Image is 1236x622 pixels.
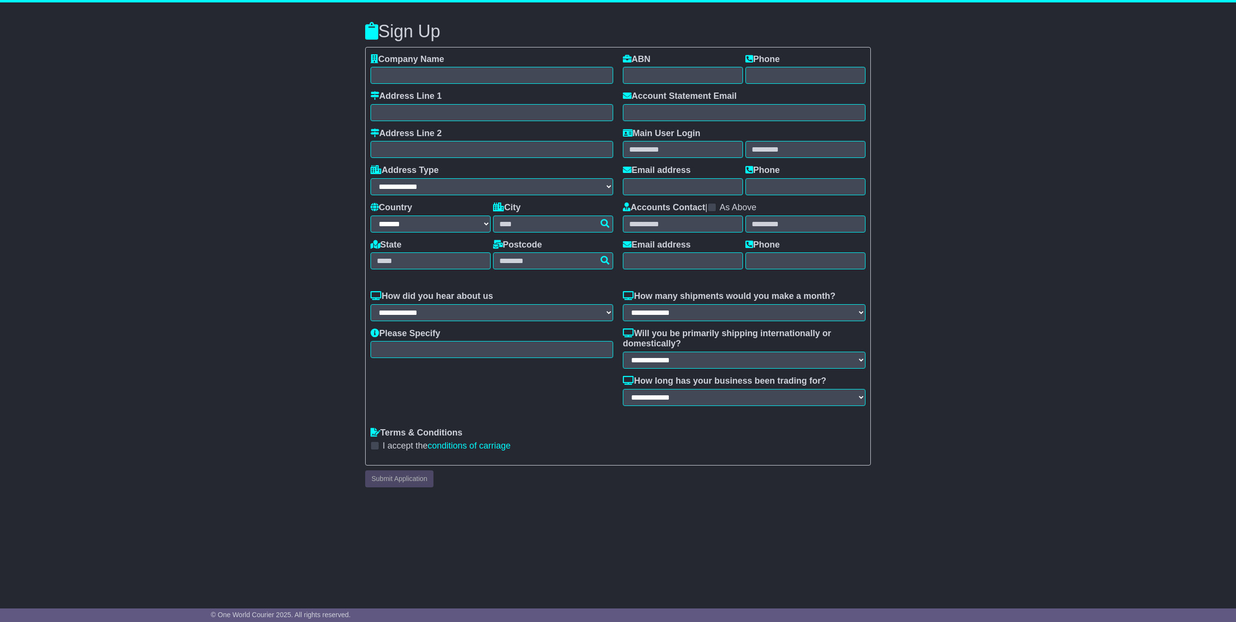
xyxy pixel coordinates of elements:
[623,202,865,216] div: |
[745,240,780,250] label: Phone
[383,441,510,451] label: I accept the
[720,202,757,213] label: As Above
[428,441,510,451] a: conditions of carriage
[623,165,691,176] label: Email address
[493,202,521,213] label: City
[623,240,691,250] label: Email address
[371,91,442,102] label: Address Line 1
[623,291,835,302] label: How many shipments would you make a month?
[371,240,402,250] label: State
[371,328,440,339] label: Please Specify
[493,240,542,250] label: Postcode
[371,54,444,65] label: Company Name
[365,22,871,41] h3: Sign Up
[623,202,705,213] label: Accounts Contact
[623,54,650,65] label: ABN
[745,165,780,176] label: Phone
[371,428,463,438] label: Terms & Conditions
[623,91,737,102] label: Account Statement Email
[365,470,433,487] button: Submit Application
[745,54,780,65] label: Phone
[623,128,700,139] label: Main User Login
[623,328,865,349] label: Will you be primarily shipping internationally or domestically?
[211,611,351,619] span: © One World Courier 2025. All rights reserved.
[371,291,493,302] label: How did you hear about us
[371,128,442,139] label: Address Line 2
[623,376,826,387] label: How long has your business been trading for?
[371,165,439,176] label: Address Type
[371,202,412,213] label: Country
